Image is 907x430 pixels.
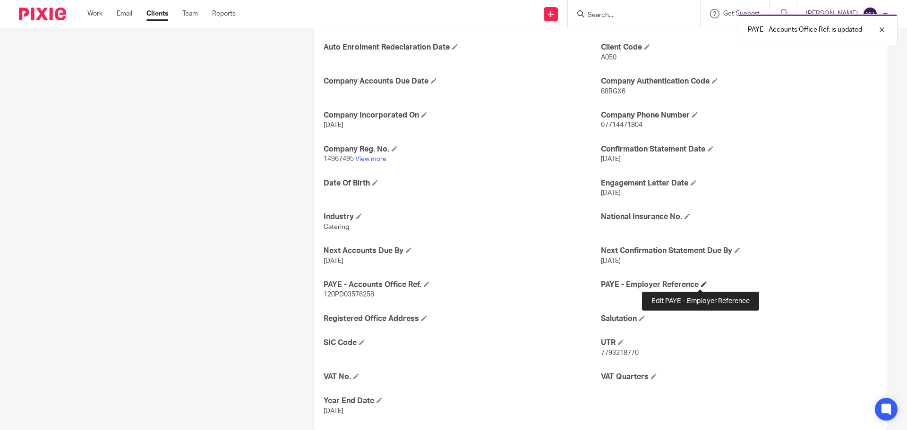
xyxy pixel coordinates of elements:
h4: Next Accounts Due By [324,246,601,256]
h4: Company Incorporated On [324,110,601,120]
span: 7793218770 [601,350,639,356]
span: [DATE] [601,258,621,264]
h4: Company Phone Number [601,110,878,120]
a: View more [355,156,386,162]
a: Team [182,9,198,18]
h4: SIC Code [324,338,601,348]
img: svg%3E [863,7,878,22]
span: 120PD03576258 [324,291,374,298]
h4: PAYE - Employer Reference [601,280,878,290]
span: [DATE] [324,408,343,414]
a: Work [87,9,103,18]
p: PAYE - Accounts Office Ref. is updated [748,25,862,34]
h4: Client Code [601,42,878,52]
h4: Date Of Birth [324,178,601,188]
span: Catering [324,224,349,230]
h4: National Insurance No. [601,212,878,222]
h4: Year End Date [324,396,601,406]
h4: Engagement Letter Date [601,178,878,188]
h4: Confirmation Statement Date [601,144,878,154]
h4: Company Accounts Due Date [324,76,601,86]
h4: Company Authentication Code [601,76,878,86]
h4: VAT Quarters [601,372,878,382]
h4: Next Confirmation Statement Due By [601,246,878,256]
a: Email [117,9,132,18]
h4: Salutation [601,314,878,324]
span: 14967495 [324,156,354,162]
a: Reports [212,9,236,18]
h4: PAYE - Accounts Office Ref. [324,280,601,290]
h4: Company Reg. No. [324,144,601,154]
img: Pixie [19,8,66,20]
span: A050 [601,54,616,61]
h4: Industry [324,212,601,222]
span: [DATE] [324,122,343,128]
span: 07714471804 [601,122,642,128]
h4: Auto Enrolment Redeclaration Date [324,42,601,52]
h4: VAT No. [324,372,601,382]
a: Clients [146,9,168,18]
h4: UTR [601,338,878,348]
span: 88RGX6 [601,88,625,95]
span: [DATE] [324,258,343,264]
span: [DATE] [601,190,621,196]
h4: Registered Office Address [324,314,601,324]
span: [DATE] [601,156,621,162]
